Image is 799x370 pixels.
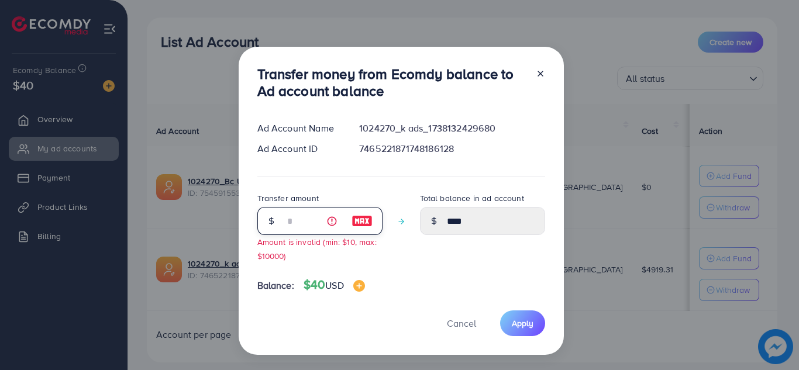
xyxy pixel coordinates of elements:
[353,280,365,292] img: image
[500,310,545,336] button: Apply
[257,236,377,261] small: Amount is invalid (min: $10, max: $10000)
[447,317,476,330] span: Cancel
[432,310,491,336] button: Cancel
[248,122,350,135] div: Ad Account Name
[248,142,350,155] div: Ad Account ID
[350,122,554,135] div: 1024270_k ads_1738132429680
[325,279,343,292] span: USD
[420,192,524,204] label: Total balance in ad account
[512,317,533,329] span: Apply
[304,278,365,292] h4: $40
[257,65,526,99] h3: Transfer money from Ecomdy balance to Ad account balance
[352,214,373,228] img: image
[257,279,294,292] span: Balance:
[350,142,554,155] div: 7465221871748186128
[257,192,319,204] label: Transfer amount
